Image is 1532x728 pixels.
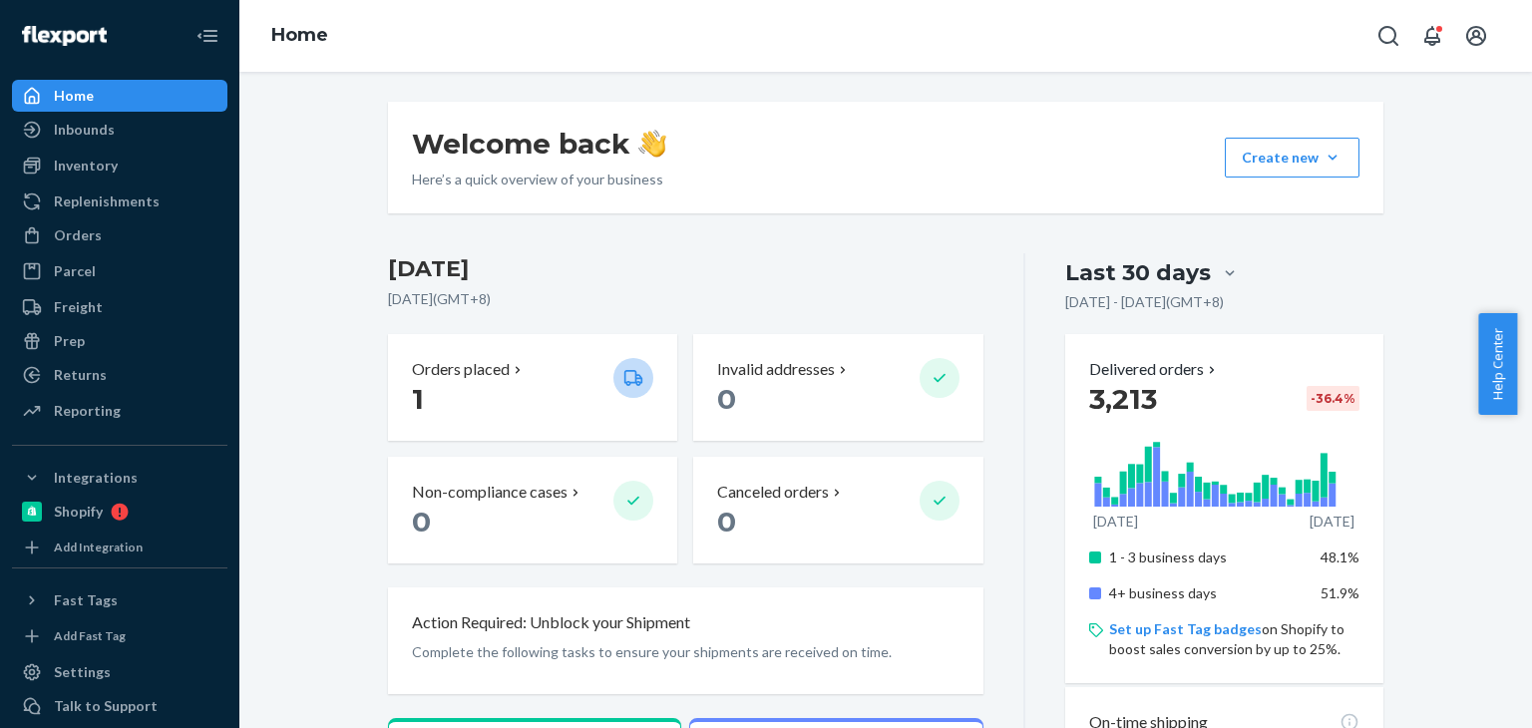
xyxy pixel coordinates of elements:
[54,468,138,488] div: Integrations
[717,481,829,504] p: Canceled orders
[54,502,103,522] div: Shopify
[1456,16,1496,56] button: Open account menu
[54,86,94,106] div: Home
[412,358,510,381] p: Orders placed
[12,496,227,528] a: Shopify
[12,255,227,287] a: Parcel
[54,297,103,317] div: Freight
[12,395,227,427] a: Reporting
[54,627,126,644] div: Add Fast Tag
[12,624,227,648] a: Add Fast Tag
[693,457,982,563] button: Canceled orders 0
[1109,620,1262,637] a: Set up Fast Tag badges
[1065,257,1211,288] div: Last 30 days
[54,156,118,176] div: Inventory
[54,331,85,351] div: Prep
[1307,386,1359,411] div: -36.4 %
[412,170,666,189] p: Here’s a quick overview of your business
[717,382,736,416] span: 0
[717,358,835,381] p: Invalid addresses
[412,126,666,162] h1: Welcome back
[12,114,227,146] a: Inbounds
[388,334,677,441] button: Orders placed 1
[693,334,982,441] button: Invalid addresses 0
[1321,584,1359,601] span: 51.9%
[271,24,328,46] a: Home
[22,26,107,46] img: Flexport logo
[1109,547,1306,567] p: 1 - 3 business days
[1310,512,1354,532] p: [DATE]
[54,662,111,682] div: Settings
[1089,358,1220,381] button: Delivered orders
[54,696,158,716] div: Talk to Support
[1093,512,1138,532] p: [DATE]
[54,365,107,385] div: Returns
[388,457,677,563] button: Non-compliance cases 0
[412,382,424,416] span: 1
[54,120,115,140] div: Inbounds
[1478,313,1517,415] button: Help Center
[54,590,118,610] div: Fast Tags
[12,359,227,391] a: Returns
[12,80,227,112] a: Home
[412,505,431,539] span: 0
[255,7,344,65] ol: breadcrumbs
[12,690,227,722] a: Talk to Support
[1109,583,1306,603] p: 4+ business days
[412,611,690,634] p: Action Required: Unblock your Shipment
[1225,138,1359,178] button: Create new
[54,539,143,555] div: Add Integration
[1065,292,1224,312] p: [DATE] - [DATE] ( GMT+8 )
[388,289,983,309] p: [DATE] ( GMT+8 )
[12,462,227,494] button: Integrations
[12,584,227,616] button: Fast Tags
[188,16,227,56] button: Close Navigation
[12,656,227,688] a: Settings
[12,536,227,559] a: Add Integration
[12,185,227,217] a: Replenishments
[412,481,568,504] p: Non-compliance cases
[12,150,227,182] a: Inventory
[54,225,102,245] div: Orders
[54,261,96,281] div: Parcel
[12,325,227,357] a: Prep
[412,642,959,662] p: Complete the following tasks to ensure your shipments are received on time.
[638,130,666,158] img: hand-wave emoji
[1089,382,1157,416] span: 3,213
[54,401,121,421] div: Reporting
[1368,16,1408,56] button: Open Search Box
[717,505,736,539] span: 0
[1412,16,1452,56] button: Open notifications
[1321,548,1359,565] span: 48.1%
[12,219,227,251] a: Orders
[388,253,983,285] h3: [DATE]
[12,291,227,323] a: Freight
[1109,619,1359,659] p: on Shopify to boost sales conversion by up to 25%.
[54,191,160,211] div: Replenishments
